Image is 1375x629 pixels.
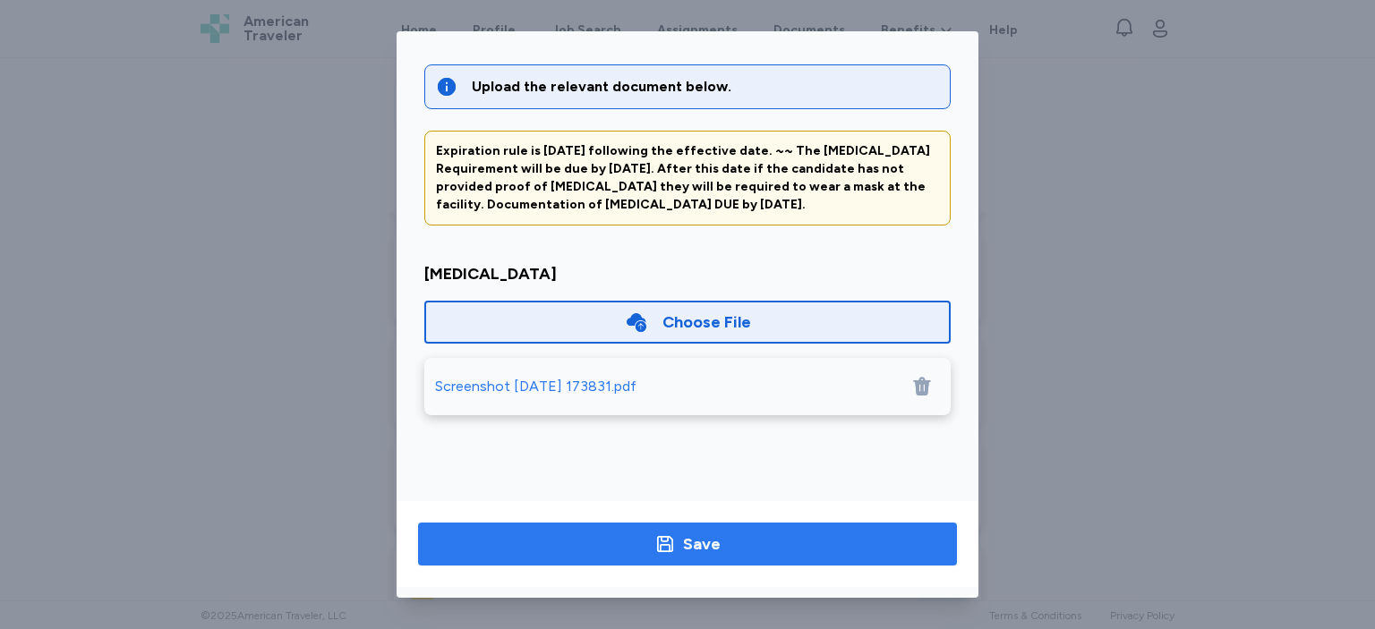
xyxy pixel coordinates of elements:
[472,76,939,98] div: Upload the relevant document below.
[683,531,721,557] div: Save
[436,142,939,214] div: Expiration rule is [DATE] following the effective date. ~~ The [MEDICAL_DATA] Requirement will be...
[435,376,636,397] div: Screenshot [DATE] 173831.pdf
[424,261,951,286] div: [MEDICAL_DATA]
[662,310,751,335] div: Choose File
[418,523,957,565] button: Save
